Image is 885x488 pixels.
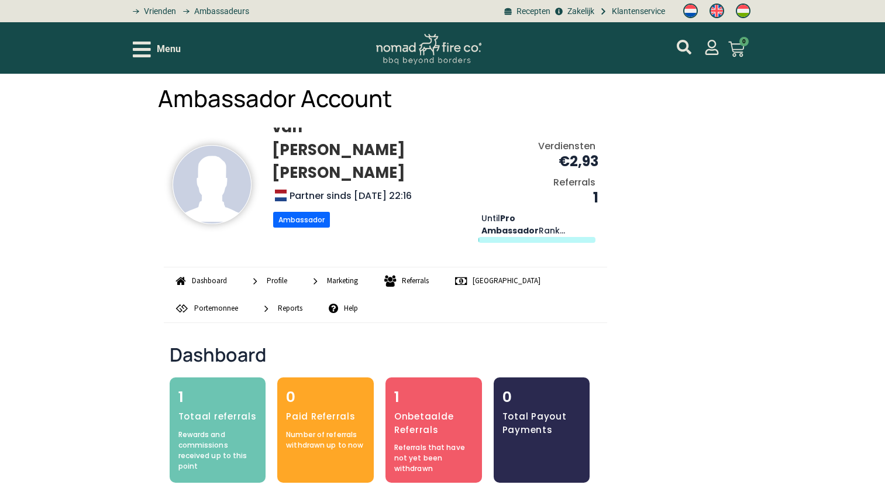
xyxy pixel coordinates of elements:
[714,34,759,64] a: 0
[141,5,176,18] span: Vrienden
[170,343,602,366] h3: Dashboard
[553,190,598,207] div: 1
[677,40,691,54] a: mijn account
[730,1,756,22] a: Switch to Hongaars
[157,42,181,56] span: Menu
[158,84,614,112] h1: Ambassador Account
[191,5,249,18] span: Ambassadeurs
[736,4,750,18] img: Hongaars
[514,5,550,18] span: Recepten
[286,429,365,451] div: Number of referrals withdrawn up to now
[609,5,665,18] span: Klantenservice
[443,267,555,295] a: [GEOGRAPHIC_DATA]
[272,116,431,184] div: van [PERSON_NAME] [PERSON_NAME]
[502,410,581,442] div: Total Payout Payments
[683,4,698,18] img: Nederlands
[317,295,373,322] a: Help
[564,5,594,18] span: Zakelijk
[272,189,431,203] div: Partner sinds [DATE] 22:16
[133,39,181,60] div: Open/Close Menu
[286,410,365,429] div: Paid Referrals
[178,387,257,407] div: 1
[286,387,365,407] div: 0
[553,5,594,18] a: grill bill zakeljk
[739,37,749,46] span: 0
[538,139,598,153] div: Verdiensten
[178,410,257,429] div: Totaal referrals
[704,40,719,55] a: mijn account
[481,212,539,236] strong: 6.00% reward
[164,295,253,322] a: Portemonnee
[710,4,724,18] img: Engels
[502,387,581,407] div: 0
[273,212,330,228] div: 5.00% reward
[502,5,550,18] a: BBQ recepten
[478,237,595,243] div: 0.1% achieved
[481,212,598,237] div: Until Rank…
[538,153,598,170] div: €2,93
[179,5,249,18] a: grill bill ambassadors
[553,176,598,190] div: Referrals
[597,5,664,18] a: grill bill klantenservice
[128,5,175,18] a: grill bill vrienden
[173,145,252,224] img: Avatar
[242,267,302,295] a: Profile
[302,267,373,295] a: Marketing
[178,429,257,472] div: Rewards and commissions received up to this point
[704,1,730,22] a: Switch to Engels
[275,190,287,201] img: Netherlands
[373,267,443,295] a: Referrals
[376,34,481,65] img: Nomad Logo
[253,295,317,322] a: Reports
[164,267,242,295] a: Dashboard
[394,442,473,474] div: Referrals that have not yet been withdrawn
[394,387,473,407] div: 1
[394,410,473,442] div: Onbetaalde Referrals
